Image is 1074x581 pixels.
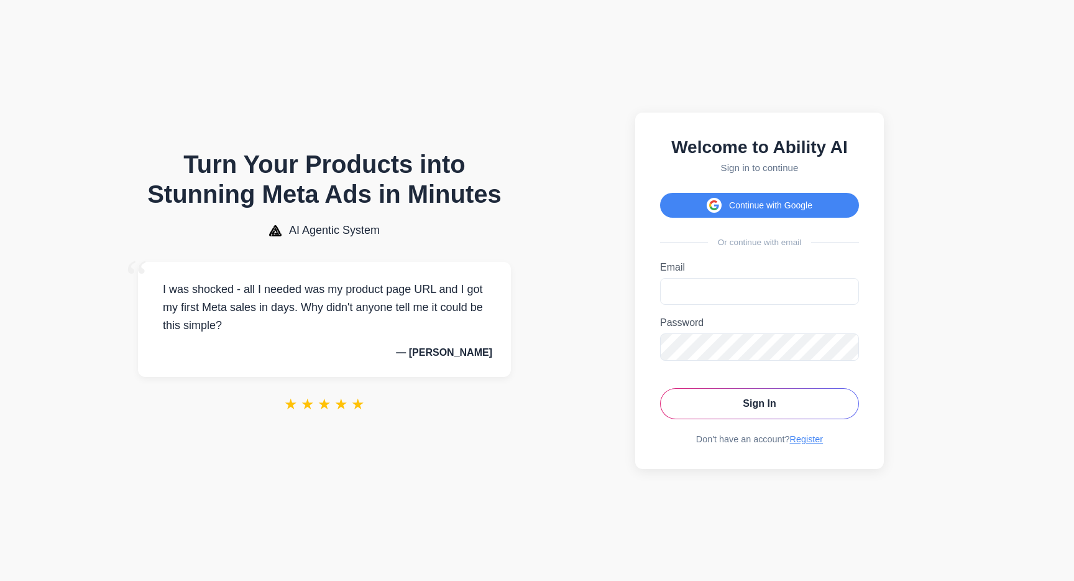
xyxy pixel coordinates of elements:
[351,396,365,413] span: ★
[157,281,492,334] p: I was shocked - all I needed was my product page URL and I got my first Meta sales in days. Why d...
[289,224,380,237] span: AI Agentic System
[138,149,511,209] h1: Turn Your Products into Stunning Meta Ads in Minutes
[660,162,859,173] p: Sign in to continue
[269,225,282,236] img: AI Agentic System Logo
[334,396,348,413] span: ★
[660,238,859,247] div: Or continue with email
[660,193,859,218] button: Continue with Google
[301,396,314,413] span: ★
[157,347,492,358] p: — [PERSON_NAME]
[660,434,859,444] div: Don't have an account?
[318,396,331,413] span: ★
[660,388,859,419] button: Sign In
[790,434,824,444] a: Register
[660,317,859,328] label: Password
[284,396,298,413] span: ★
[126,249,148,306] span: “
[660,137,859,157] h2: Welcome to Ability AI
[660,262,859,273] label: Email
